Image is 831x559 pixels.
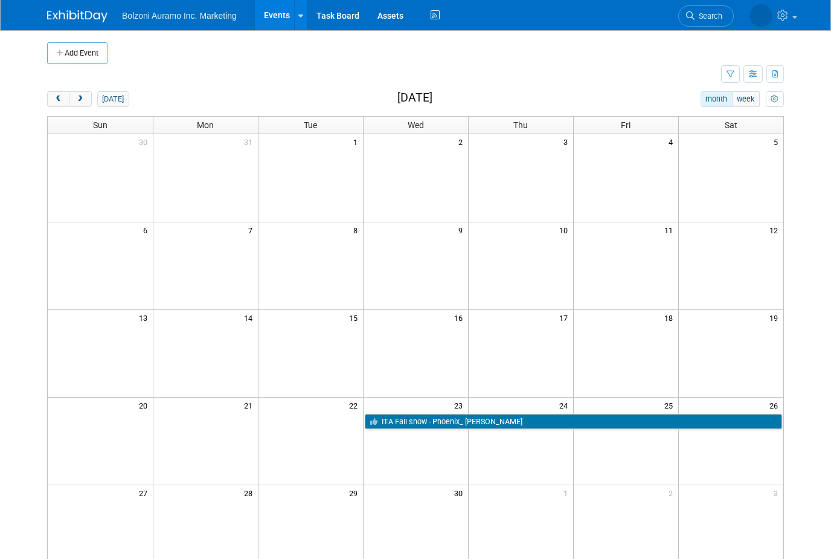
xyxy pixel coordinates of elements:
span: 23 [453,398,468,413]
span: 2 [667,485,678,500]
button: [DATE] [97,91,129,107]
span: 29 [348,485,363,500]
span: 30 [138,134,153,149]
span: Sun [93,120,107,130]
span: 20 [138,398,153,413]
span: 3 [772,485,783,500]
span: 15 [348,310,363,325]
span: 5 [772,134,783,149]
span: 28 [243,485,258,500]
span: Mon [197,120,214,130]
button: week [732,91,760,107]
span: 10 [558,222,573,237]
span: 26 [768,398,783,413]
span: 18 [663,310,678,325]
a: Search [678,5,734,27]
span: Fri [621,120,630,130]
span: 7 [247,222,258,237]
span: 14 [243,310,258,325]
span: 30 [453,485,468,500]
button: myCustomButton [766,91,784,107]
span: 11 [663,222,678,237]
i: Personalize Calendar [771,95,778,103]
span: Wed [408,120,424,130]
span: 9 [457,222,468,237]
button: prev [47,91,69,107]
span: 6 [142,222,153,237]
span: 19 [768,310,783,325]
h2: [DATE] [397,91,432,105]
button: Add Event [47,42,107,64]
button: month [701,91,733,107]
img: ExhibitDay [47,10,107,22]
img: Casey Coats [749,4,772,27]
span: Thu [513,120,528,130]
span: 31 [243,134,258,149]
span: 1 [352,134,363,149]
span: 13 [138,310,153,325]
span: 17 [558,310,573,325]
span: Search [695,11,722,21]
span: 24 [558,398,573,413]
span: 2 [457,134,468,149]
span: 4 [667,134,678,149]
button: next [69,91,91,107]
span: 21 [243,398,258,413]
span: 27 [138,485,153,500]
span: 16 [453,310,468,325]
a: ITA Fall show - Phoenix_ [PERSON_NAME] [365,414,783,430]
span: 1 [562,485,573,500]
span: 25 [663,398,678,413]
span: Sat [725,120,737,130]
span: 12 [768,222,783,237]
span: Tue [304,120,317,130]
span: 22 [348,398,363,413]
span: 8 [352,222,363,237]
span: 3 [562,134,573,149]
span: Bolzoni Auramo Inc. Marketing [122,11,237,21]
